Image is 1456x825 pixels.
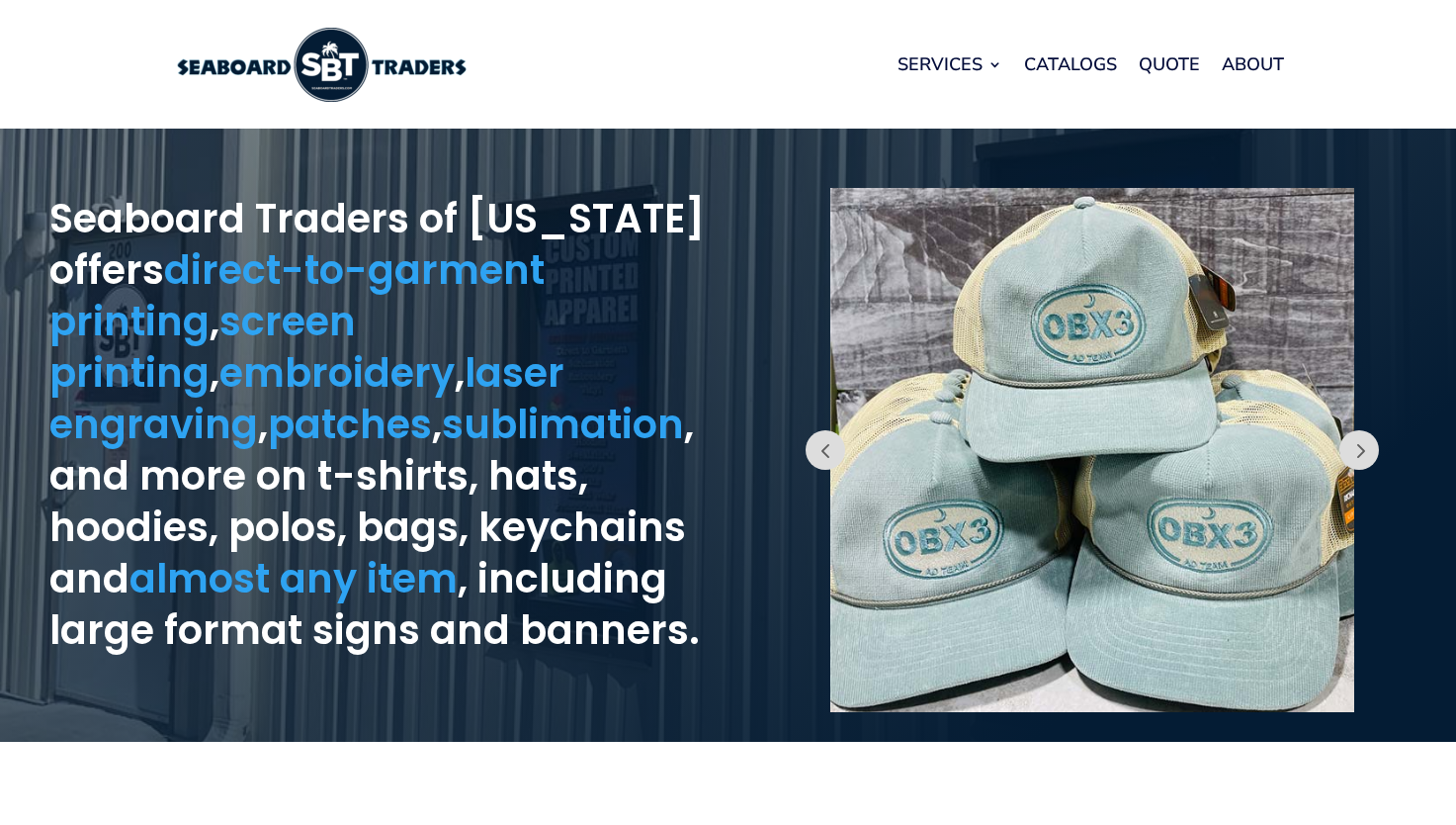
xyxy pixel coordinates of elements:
[806,430,845,470] button: Prev
[1222,27,1284,102] a: About
[49,242,545,349] a: direct-to-garment printing
[1139,27,1200,102] a: Quote
[49,294,356,401] a: screen printing
[129,551,458,606] a: almost any item
[49,193,728,666] h1: Seaboard Traders of [US_STATE] offers , , , , , , and more on t-shirts, hats, hoodies, polos, bag...
[268,397,432,452] a: patches
[830,188,1354,712] img: embroidered hats
[1339,430,1379,470] button: Prev
[898,27,1002,102] a: Services
[219,345,455,401] a: embroidery
[49,345,564,452] a: laser engraving
[442,397,684,452] a: sublimation
[1024,27,1117,102] a: Catalogs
